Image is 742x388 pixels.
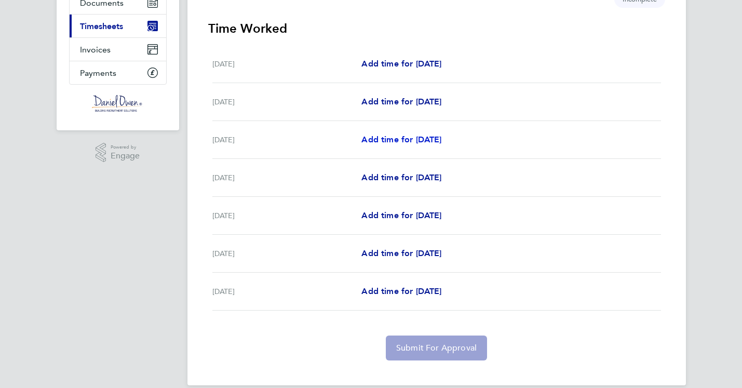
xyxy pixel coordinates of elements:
div: [DATE] [212,247,362,260]
a: Add time for [DATE] [361,96,441,108]
h3: Time Worked [208,20,665,37]
img: danielowen-logo-retina.png [92,95,144,112]
a: Add time for [DATE] [361,247,441,260]
span: Powered by [111,143,140,152]
a: Invoices [70,38,166,61]
a: Payments [70,61,166,84]
a: Powered byEngage [96,143,140,163]
a: Add time for [DATE] [361,209,441,222]
span: Add time for [DATE] [361,286,441,296]
a: Add time for [DATE] [361,171,441,184]
span: Add time for [DATE] [361,248,441,258]
span: Add time for [DATE] [361,210,441,220]
span: Payments [80,68,116,78]
a: Add time for [DATE] [361,133,441,146]
span: Add time for [DATE] [361,135,441,144]
span: Add time for [DATE] [361,97,441,106]
span: Add time for [DATE] [361,172,441,182]
span: Add time for [DATE] [361,59,441,69]
div: [DATE] [212,133,362,146]
div: [DATE] [212,209,362,222]
a: Add time for [DATE] [361,58,441,70]
div: [DATE] [212,171,362,184]
div: [DATE] [212,96,362,108]
div: [DATE] [212,58,362,70]
a: Timesheets [70,15,166,37]
a: Go to home page [69,95,167,112]
span: Timesheets [80,21,123,31]
div: [DATE] [212,285,362,298]
a: Add time for [DATE] [361,285,441,298]
span: Invoices [80,45,111,55]
span: Engage [111,152,140,160]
